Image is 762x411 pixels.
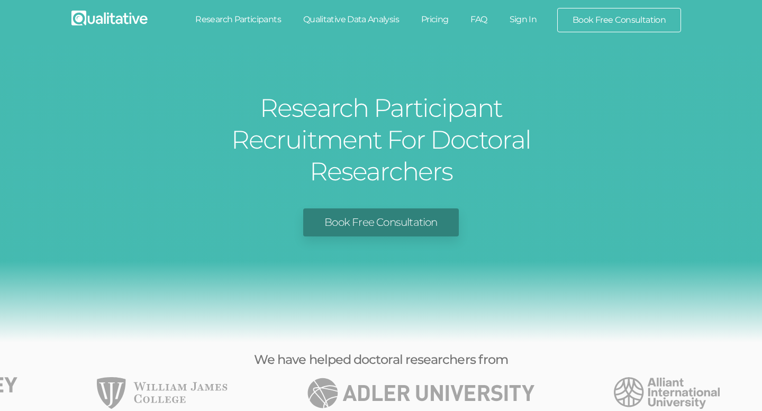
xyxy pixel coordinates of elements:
[71,11,148,25] img: Qualitative
[307,377,534,409] img: Adler University
[410,8,460,31] a: Pricing
[303,208,458,236] a: Book Free Consultation
[558,8,681,32] a: Book Free Consultation
[292,8,410,31] a: Qualitative Data Analysis
[97,377,228,409] img: William James College
[97,377,228,409] li: 49 of 49
[307,377,534,409] li: 1 of 49
[498,8,548,31] a: Sign In
[614,377,720,409] img: Alliant International University
[614,377,720,409] li: 2 of 49
[184,8,292,31] a: Research Participants
[459,8,498,31] a: FAQ
[127,353,635,367] h3: We have helped doctoral researchers from
[183,92,579,187] h1: Research Participant Recruitment For Doctoral Researchers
